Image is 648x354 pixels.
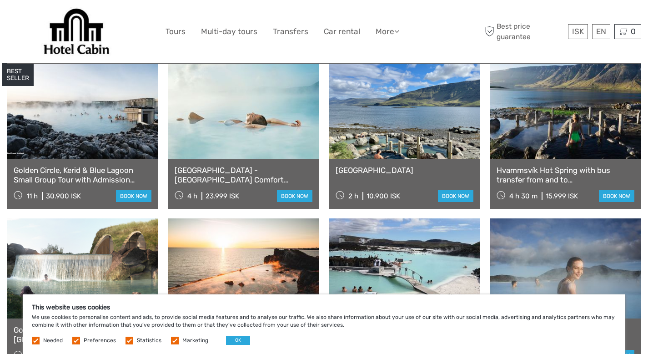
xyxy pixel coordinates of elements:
a: Multi-day tours [201,25,257,38]
div: We use cookies to personalise content and ads, to provide social media features and to analyse ou... [23,294,625,354]
p: We're away right now. Please check back later! [13,16,103,23]
button: Open LiveChat chat widget [105,14,116,25]
a: [GEOGRAPHIC_DATA] - [GEOGRAPHIC_DATA] Comfort including admission [175,166,312,184]
div: 30.900 ISK [46,192,81,200]
a: book now [438,190,473,202]
a: More [376,25,399,38]
a: book now [116,190,151,202]
a: book now [599,190,634,202]
span: 11 h [26,192,38,200]
img: Our services [41,7,113,56]
a: Transfers [273,25,308,38]
label: Marketing [182,337,208,344]
div: 23.999 ISK [206,192,239,200]
a: Car rental [324,25,360,38]
span: 4 h [187,192,197,200]
div: EN [592,24,610,39]
a: [GEOGRAPHIC_DATA] [336,166,473,175]
div: 10.900 ISK [367,192,400,200]
button: OK [226,336,250,345]
div: BEST SELLER [2,63,34,86]
span: 2 h [348,192,358,200]
a: Hvammsvík Hot Spring with bus transfer from and to [GEOGRAPHIC_DATA] [497,166,634,184]
label: Statistics [137,337,161,344]
label: Preferences [84,337,116,344]
span: 4 h 30 m [509,192,537,200]
a: book now [277,190,312,202]
a: Tours [166,25,186,38]
span: 0 [629,27,637,36]
a: Golden Circle, Kerid & Blue Lagoon Small Group Tour with Admission Ticket [14,166,151,184]
a: Golden Circle and [GEOGRAPHIC_DATA] Lerki Admission [14,325,151,344]
span: ISK [572,27,584,36]
div: 15.999 ISK [546,192,578,200]
h5: This website uses cookies [32,303,616,311]
label: Needed [43,337,63,344]
span: Best price guarantee [482,21,566,41]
